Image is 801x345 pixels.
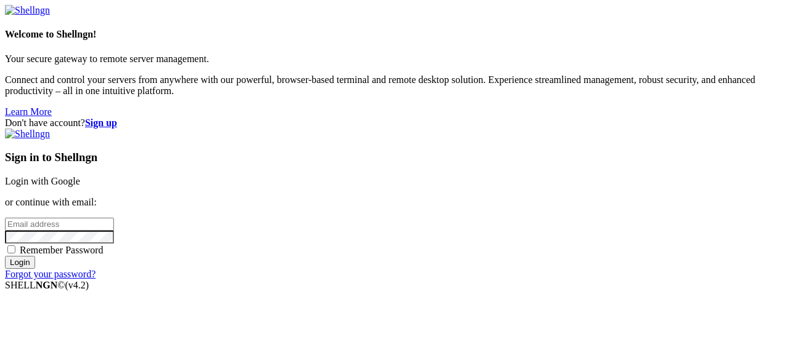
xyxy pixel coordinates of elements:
[5,74,796,97] p: Connect and control your servers from anywhere with our powerful, browser-based terminal and remo...
[5,269,96,279] a: Forgot your password?
[5,256,35,269] input: Login
[5,106,52,117] a: Learn More
[85,117,117,128] a: Sign up
[5,54,796,65] p: Your secure gateway to remote server management.
[5,5,50,16] img: Shellngn
[5,197,796,208] p: or continue with email:
[5,280,89,290] span: SHELL ©
[5,29,796,40] h4: Welcome to Shellngn!
[7,245,15,253] input: Remember Password
[36,280,58,290] b: NGN
[5,218,114,231] input: Email address
[65,280,89,290] span: 4.2.0
[5,176,80,186] a: Login with Google
[20,245,104,255] span: Remember Password
[5,129,50,140] img: Shellngn
[5,117,796,129] div: Don't have account?
[5,151,796,164] h3: Sign in to Shellngn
